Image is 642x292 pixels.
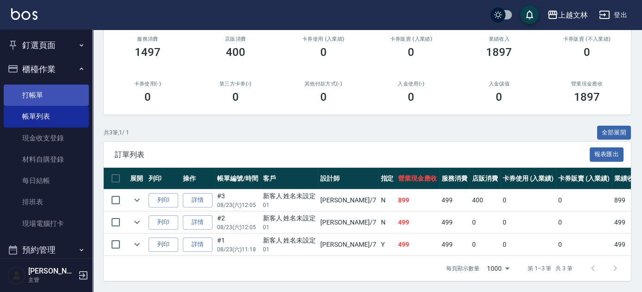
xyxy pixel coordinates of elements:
[263,236,316,245] div: 新客人 姓名未設定
[215,212,261,233] td: #2
[4,33,89,57] button: 釘選頁面
[4,191,89,213] a: 排班表
[4,85,89,106] a: 打帳單
[556,168,612,189] th: 卡券販賣 (入業績)
[528,264,573,273] p: 第 1–3 筆 共 3 筆
[135,46,161,59] h3: 1497
[378,212,396,233] td: N
[595,6,631,24] button: 登出
[496,91,502,103] h3: 0
[130,237,144,251] button: expand row
[500,168,556,189] th: 卡券使用 (入業績)
[396,189,439,211] td: 899
[320,46,327,59] h3: 0
[590,150,624,158] a: 報表匯出
[226,46,245,59] h3: 400
[597,126,631,140] button: 全部展開
[556,212,612,233] td: 0
[396,168,439,189] th: 營業現金應收
[486,46,512,59] h3: 1897
[144,91,151,103] h3: 0
[439,168,470,189] th: 服務消費
[556,234,612,255] td: 0
[4,213,89,234] a: 現場電腦打卡
[181,168,215,189] th: 操作
[396,212,439,233] td: 499
[574,91,600,103] h3: 1897
[203,81,268,87] h2: 第三方卡券(-)
[183,237,212,252] a: 詳情
[4,57,89,81] button: 櫃檯作業
[149,237,178,252] button: 列印
[470,212,500,233] td: 0
[408,46,414,59] h3: 0
[439,189,470,211] td: 499
[470,168,500,189] th: 店販消費
[318,234,378,255] td: [PERSON_NAME] /7
[320,91,327,103] h3: 0
[115,36,181,42] h3: 服務消費
[128,168,146,189] th: 展開
[4,149,89,170] a: 材料自購登錄
[439,212,470,233] td: 499
[584,46,590,59] h3: 0
[439,234,470,255] td: 499
[466,36,532,42] h2: 業績收入
[4,106,89,127] a: 帳單列表
[217,201,258,209] p: 08/23 (六) 12:05
[396,234,439,255] td: 499
[146,168,181,189] th: 列印
[217,245,258,254] p: 08/23 (六) 11:18
[149,215,178,230] button: 列印
[130,215,144,229] button: expand row
[408,91,414,103] h3: 0
[291,81,356,87] h2: 其他付款方式(-)
[500,212,556,233] td: 0
[215,234,261,255] td: #1
[115,150,590,159] span: 訂單列表
[558,9,588,21] div: 上越文林
[11,8,37,20] img: Logo
[378,189,396,211] td: N
[500,234,556,255] td: 0
[500,189,556,211] td: 0
[318,189,378,211] td: [PERSON_NAME] /7
[543,6,592,24] button: 上越文林
[590,147,624,162] button: 報表匯出
[520,6,539,24] button: save
[378,81,444,87] h2: 入金使用(-)
[554,81,620,87] h2: 營業現金應收
[215,168,261,189] th: 帳單編號/時間
[446,264,480,273] p: 每頁顯示數量
[556,189,612,211] td: 0
[470,189,500,211] td: 400
[215,189,261,211] td: #3
[263,245,316,254] p: 01
[4,128,89,149] a: 現金收支登錄
[263,213,316,223] div: 新客人 姓名未設定
[263,191,316,201] div: 新客人 姓名未設定
[149,193,178,207] button: 列印
[4,170,89,191] a: 每日結帳
[203,36,268,42] h2: 店販消費
[470,234,500,255] td: 0
[115,81,181,87] h2: 卡券使用(-)
[28,276,75,284] p: 主管
[263,223,316,231] p: 01
[291,36,356,42] h2: 卡券使用 (入業績)
[232,91,239,103] h3: 0
[4,238,89,262] button: 預約管理
[183,215,212,230] a: 詳情
[261,168,318,189] th: 客戶
[104,128,129,137] p: 共 3 筆, 1 / 1
[130,193,144,207] button: expand row
[318,168,378,189] th: 設計師
[554,36,620,42] h2: 卡券販賣 (不入業績)
[378,234,396,255] td: Y
[217,223,258,231] p: 08/23 (六) 12:05
[483,256,513,281] div: 1000
[183,193,212,207] a: 詳情
[466,81,532,87] h2: 入金儲值
[378,36,444,42] h2: 卡券販賣 (入業績)
[28,267,75,276] h5: [PERSON_NAME]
